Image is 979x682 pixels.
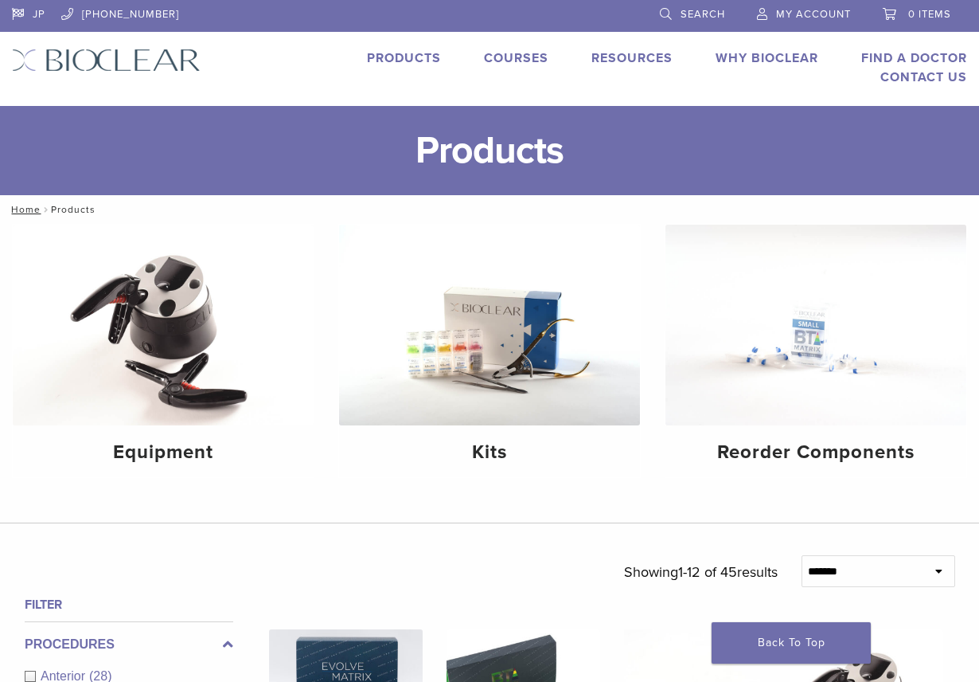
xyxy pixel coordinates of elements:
a: Equipment [13,225,314,477]
img: Bioclear [12,49,201,72]
img: Kits [339,225,640,425]
img: Reorder Components [665,225,966,425]
a: Courses [484,50,548,66]
h4: Reorder Components [678,438,954,467]
a: Resources [591,50,673,66]
a: Contact Us [880,69,967,85]
span: / [41,206,51,214]
a: Home [6,204,41,215]
a: Why Bioclear [716,50,818,66]
h4: Equipment [25,438,301,467]
p: Showing results [624,555,778,589]
a: Reorder Components [665,225,966,477]
span: Search [681,8,725,21]
span: 0 items [908,8,951,21]
a: Back To Top [712,622,871,664]
img: Equipment [13,225,314,425]
a: Kits [339,225,640,477]
span: 1-12 of 45 [678,563,737,581]
a: Products [367,50,441,66]
h4: Kits [352,438,627,467]
a: Find A Doctor [861,50,967,66]
label: Procedures [25,635,233,654]
span: My Account [776,8,851,21]
h4: Filter [25,595,233,614]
